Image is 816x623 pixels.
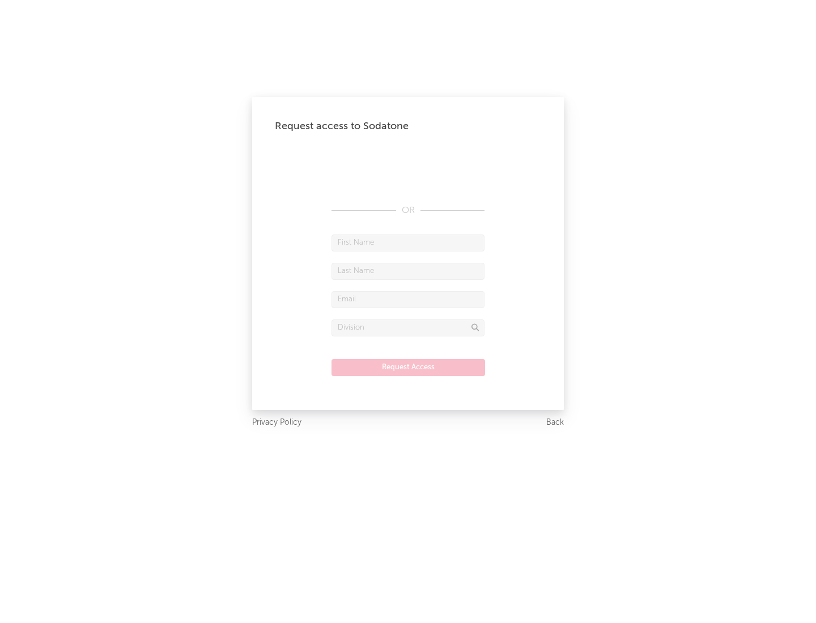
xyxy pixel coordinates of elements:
a: Back [546,416,564,430]
a: Privacy Policy [252,416,301,430]
div: OR [331,204,484,217]
input: First Name [331,234,484,251]
button: Request Access [331,359,485,376]
input: Last Name [331,263,484,280]
div: Request access to Sodatone [275,120,541,133]
input: Email [331,291,484,308]
input: Division [331,319,484,336]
